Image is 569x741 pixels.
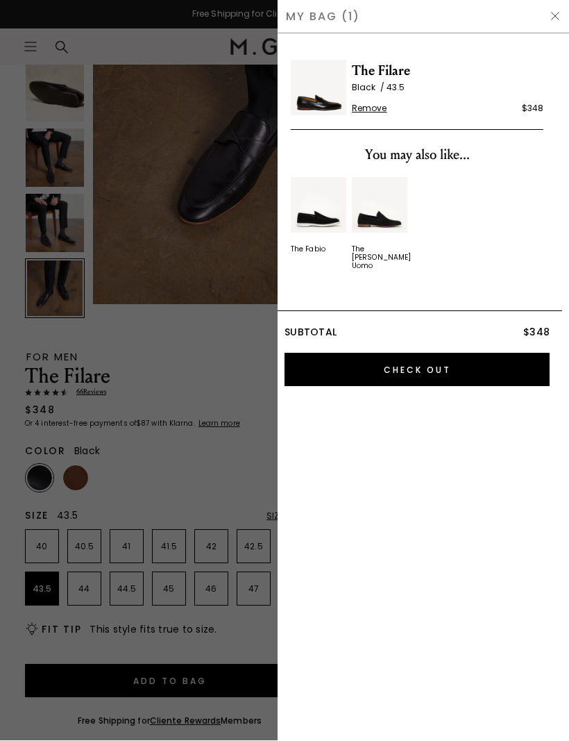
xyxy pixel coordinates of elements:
div: 1 / 2 [291,178,346,271]
div: You may also like... [291,144,543,167]
span: The Filare [352,60,543,83]
a: The Fabio [291,178,346,254]
span: Black [352,82,387,94]
img: v_12554_01_Main_New_TheFabio_colore_materiale_331-1_290x387_crop_center.jpg [291,178,346,233]
span: $348 [523,326,550,340]
div: 2 / 2 [352,178,407,271]
div: The Fabio [291,246,325,254]
input: Check Out [284,353,550,387]
span: 43.5 [387,82,405,94]
span: Remove [352,103,387,115]
img: Hide Drawer [550,11,561,22]
a: The [PERSON_NAME] Uomo [352,178,407,271]
div: $348 [522,102,543,116]
span: Subtotal [284,326,337,340]
div: The [PERSON_NAME] Uomo [352,246,411,271]
img: v_12338_01_Main_New_TheSaccaUomo_Black_Suede_290x387_crop_center.jpg [352,178,407,233]
img: The Filare [291,60,346,116]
